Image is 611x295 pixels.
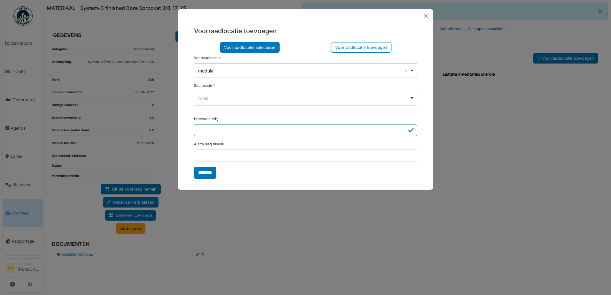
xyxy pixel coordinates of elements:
[194,55,221,61] label: Voorraadlocatie
[403,67,409,74] button: Remove item: '16638'
[220,42,280,53] div: Voorraadlocatie selecteren
[194,116,218,122] label: Hoeveelheid
[198,67,409,74] div: modula
[194,141,224,147] label: Alarm laag niveau
[216,117,218,121] abbr: Verplicht
[198,95,409,102] div: Alles
[331,42,391,53] div: Voorraadlocatie toevoegen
